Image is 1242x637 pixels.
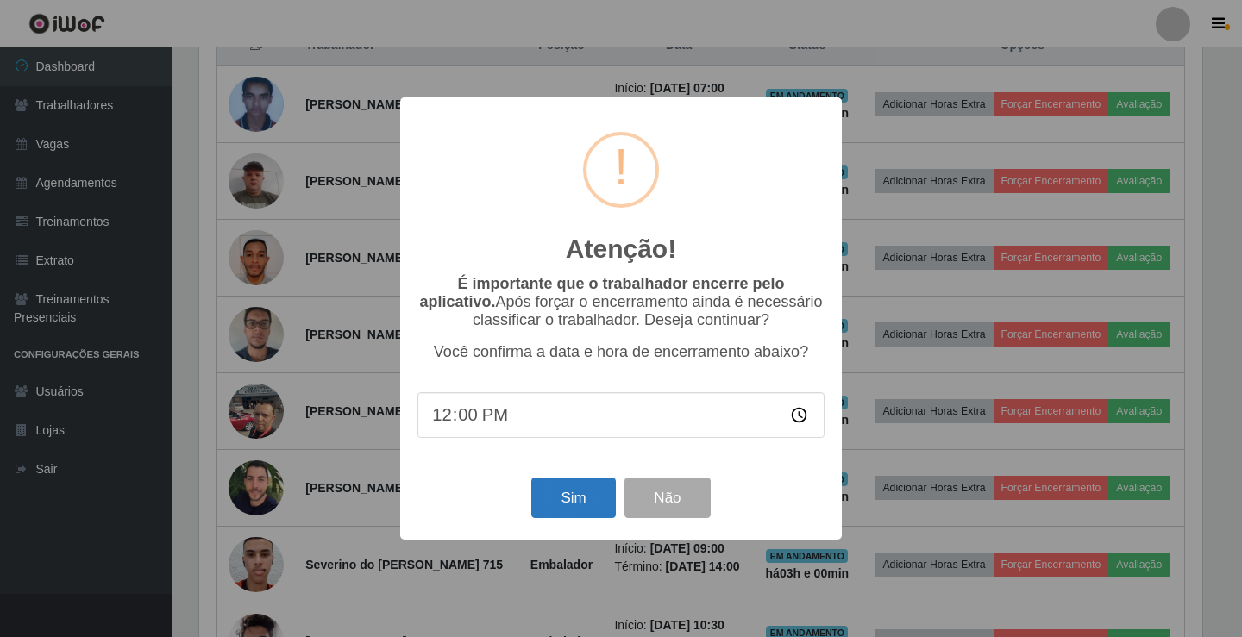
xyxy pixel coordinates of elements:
[624,478,710,518] button: Não
[417,275,825,329] p: Após forçar o encerramento ainda é necessário classificar o trabalhador. Deseja continuar?
[417,343,825,361] p: Você confirma a data e hora de encerramento abaixo?
[419,275,784,310] b: É importante que o trabalhador encerre pelo aplicativo.
[531,478,615,518] button: Sim
[566,234,676,265] h2: Atenção!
